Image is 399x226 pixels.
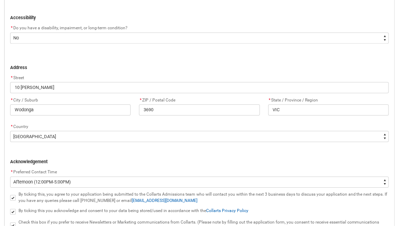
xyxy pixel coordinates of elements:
[11,124,13,129] abbr: required
[206,208,248,213] a: Collarts Privacy Policy
[11,98,13,103] abbr: required
[11,25,13,30] abbr: required
[139,98,175,103] span: ZIP / Postal Code
[19,208,248,213] span: By ticking this you acknowledge and consent to your data being stored/used in accordance with the
[10,75,24,80] span: Street
[268,98,318,103] span: State / Province / Region
[19,192,387,203] span: By ticking this, you agree to your application being submitted to the Collarts Admissions team wh...
[13,25,128,30] span: Do you have a disability, impairment, or long-term condition?
[269,98,271,103] abbr: required
[13,169,57,174] span: Preferred Contact Time
[11,75,13,80] abbr: required
[140,98,142,103] abbr: required
[132,198,197,203] a: [EMAIL_ADDRESS][DOMAIN_NAME]
[10,98,38,103] span: City / Suburb
[11,169,13,174] abbr: required
[10,65,27,70] strong: Address
[10,15,36,20] strong: Accessibility
[13,124,28,129] span: Country
[10,159,48,164] strong: Acknowledgement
